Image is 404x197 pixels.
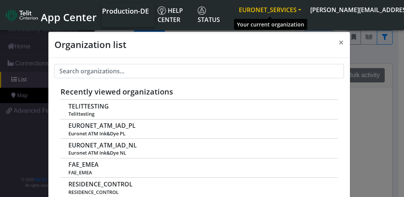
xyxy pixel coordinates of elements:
a: Help center [155,3,195,27]
img: knowledge.svg [158,6,166,15]
span: RESIDENCE_CONTROL [68,181,133,188]
a: App Center [6,7,96,23]
span: Help center [158,6,183,24]
span: FAE_EMEA [68,161,99,168]
span: Euronet ATM Ink&Dye NL [68,150,330,156]
span: Production-DE [102,6,149,16]
a: Your current platform instance [102,3,149,18]
span: EURONET_ATM_IAD_PL [68,122,136,129]
span: × [339,36,344,48]
h4: Organization list [54,38,126,51]
img: status.svg [198,6,206,15]
div: Your current organization [234,19,307,30]
input: Search organizations... [54,64,344,78]
span: App Center [41,10,97,24]
a: Status [195,3,234,27]
span: EURONET_ATM_IAD_NL [68,142,137,149]
span: Status [198,6,220,24]
span: Euronet ATM Ink&Dye PL [68,131,330,137]
span: RESIDENCE_CONTROL [68,189,330,195]
img: logo-telit-cinterion-gw-new.png [6,9,38,21]
h5: Recently viewed organizations [60,87,338,96]
button: EURONET_SERVICES [234,3,306,17]
span: Telittesting [68,111,330,117]
span: FAE_EMEA [68,170,330,175]
span: TELITTESTING [68,103,109,110]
